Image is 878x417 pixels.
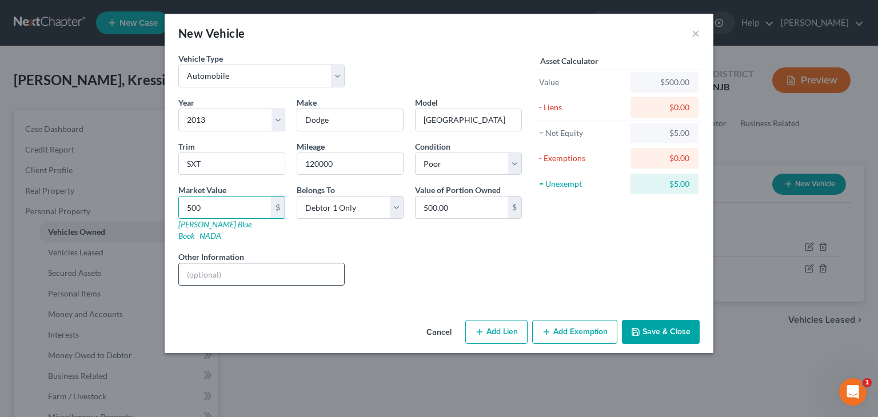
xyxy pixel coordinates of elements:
div: = Unexempt [539,178,625,190]
div: $5.00 [640,127,689,139]
button: Save & Close [622,320,700,344]
button: Cancel [417,321,461,344]
div: $ [271,197,285,218]
input: (optional) [179,263,344,285]
span: Make [297,98,317,107]
div: Value [539,77,625,88]
input: -- [297,153,403,175]
button: × [692,26,700,40]
button: Add Lien [465,320,528,344]
input: ex. Nissan [297,109,403,131]
span: 1 [863,378,872,387]
a: [PERSON_NAME] Blue Book [178,219,252,240]
label: Mileage [297,141,325,153]
div: New Vehicle [178,25,245,41]
label: Value of Portion Owned [415,184,501,196]
label: Vehicle Type [178,53,223,65]
button: Add Exemption [532,320,617,344]
div: $ [508,197,521,218]
div: - Exemptions [539,153,625,164]
label: Asset Calculator [540,55,598,67]
div: $500.00 [640,77,689,88]
div: $0.00 [640,153,689,164]
input: ex. Altima [416,109,521,131]
span: Belongs To [297,185,335,195]
label: Other Information [178,251,244,263]
label: Model [415,97,438,109]
div: - Liens [539,102,625,113]
input: 0.00 [416,197,508,218]
label: Condition [415,141,450,153]
label: Year [178,97,194,109]
iframe: Intercom live chat [839,378,867,406]
label: Trim [178,141,195,153]
div: = Net Equity [539,127,625,139]
input: 0.00 [179,197,271,218]
a: NADA [199,231,221,240]
label: Market Value [178,184,226,196]
div: $0.00 [640,102,689,113]
div: $5.00 [640,178,689,190]
input: ex. LS, LT, etc [179,153,285,175]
